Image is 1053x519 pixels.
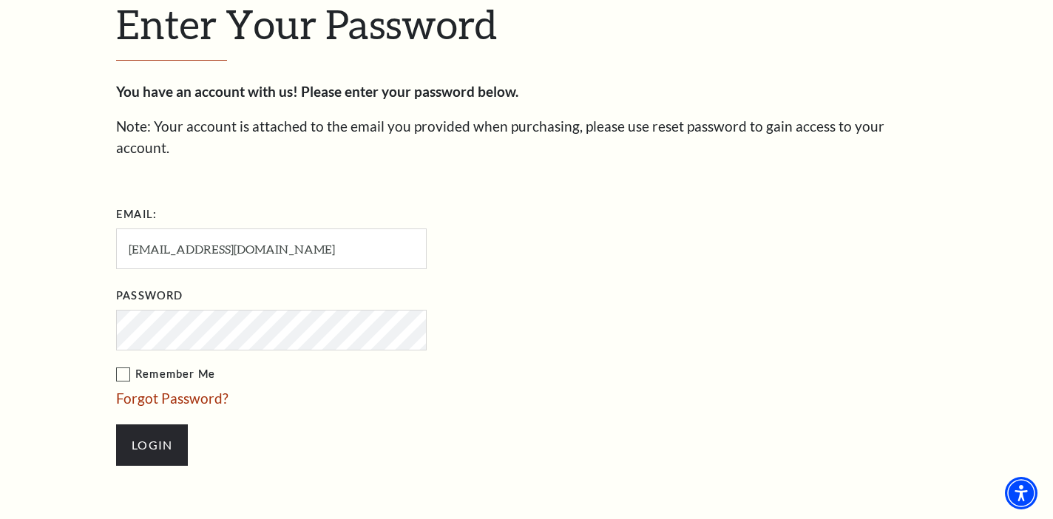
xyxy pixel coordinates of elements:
div: Accessibility Menu [1005,477,1037,509]
a: Forgot Password? [116,390,228,407]
p: Note: Your account is attached to the email you provided when purchasing, please use reset passwo... [116,116,937,158]
input: Required [116,228,427,269]
input: Submit button [116,424,188,466]
label: Remember Me [116,365,575,384]
label: Email: [116,206,157,224]
strong: Please enter your password below. [301,83,518,100]
strong: You have an account with us! [116,83,298,100]
label: Password [116,287,183,305]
